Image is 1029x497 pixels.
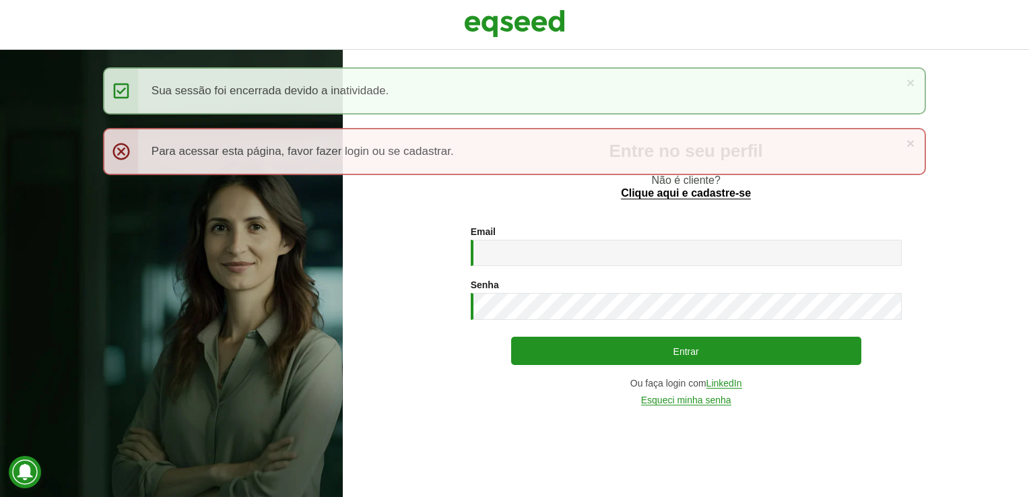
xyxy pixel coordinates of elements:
a: Esqueci minha senha [641,395,731,405]
a: × [906,136,915,150]
a: LinkedIn [706,378,742,389]
a: × [906,75,915,90]
button: Entrar [511,337,861,365]
img: EqSeed Logo [464,7,565,40]
div: Ou faça login com [471,378,902,389]
label: Email [471,227,496,236]
label: Senha [471,280,499,290]
a: Clique aqui e cadastre-se [621,188,751,199]
div: Para acessar esta página, favor fazer login ou se cadastrar. [103,128,926,175]
div: Sua sessão foi encerrada devido a inatividade. [103,67,926,114]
